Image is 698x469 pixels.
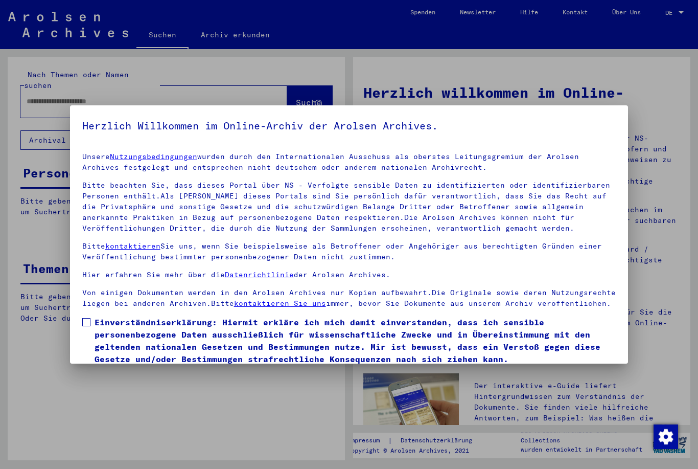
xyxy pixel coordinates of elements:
[82,151,616,173] p: Unsere wurden durch den Internationalen Ausschuss als oberstes Leitungsgremium der Arolsen Archiv...
[95,316,616,365] span: Einverständniserklärung: Hiermit erkläre ich mich damit einverstanden, dass ich sensible personen...
[82,241,616,262] p: Bitte Sie uns, wenn Sie beispielsweise als Betroffener oder Angehöriger aus berechtigten Gründen ...
[82,287,616,309] p: Von einigen Dokumenten werden in den Arolsen Archives nur Kopien aufbewahrt.Die Originale sowie d...
[82,118,616,134] h5: Herzlich Willkommen im Online-Archiv der Arolsen Archives.
[105,241,160,251] a: kontaktieren
[654,425,678,449] img: Zustimmung ändern
[110,152,197,161] a: Nutzungsbedingungen
[225,270,294,279] a: Datenrichtlinie
[234,299,326,308] a: kontaktieren Sie uns
[82,270,616,280] p: Hier erfahren Sie mehr über die der Arolsen Archives.
[82,180,616,234] p: Bitte beachten Sie, dass dieses Portal über NS - Verfolgte sensible Daten zu identifizierten oder...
